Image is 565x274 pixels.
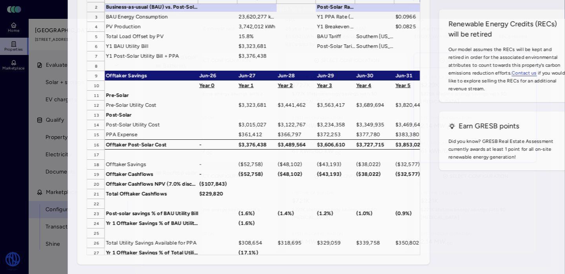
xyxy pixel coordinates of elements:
div: 9 [87,71,105,80]
div: Y1 BAU Utility Bill [105,41,198,51]
div: Post-Solar Tariff [316,41,355,51]
div: 3,742,012 kWh [237,22,277,31]
div: 5 [87,31,105,41]
div: $3,122,767 [277,120,316,130]
div: $0.0825 [394,22,434,31]
div: ($32,577) [394,159,434,169]
div: Yr 1 Offtaker Savings % of BAU Utility Bill [105,218,198,228]
div: (0.9%) [394,208,434,218]
div: Y1 Breakeven PPA Rate ($/kWh) [316,22,355,31]
div: 10 [87,80,105,90]
div: Year 4 [355,80,394,90]
div: 20 [87,179,105,189]
div: ($107,843) [198,179,237,189]
div: $3,234,358 [316,120,355,130]
div: 4 [87,22,105,31]
div: Business-as-usual (BAU) vs. Post-Solar [105,2,198,12]
div: ($43,193) [316,159,355,169]
div: $3,376,438 [237,139,277,150]
div: Southern California Edison Co: TOU-8-E-Above 50kV-NEM3 [355,41,394,51]
div: 19 [87,169,105,179]
div: 21 [87,189,105,199]
div: Yr 1 Offtaker Savings % of Total Utility Savings Avail. [105,248,198,258]
div: - [198,139,237,150]
div: (1.4%) [277,208,316,218]
div: 6 [87,41,105,51]
div: - [198,169,237,179]
div: $3,015,027 [237,120,277,130]
div: (1.2%) [316,208,355,218]
div: Offtaker Post-Solar Cost [105,139,198,150]
div: ($43,193) [316,169,355,179]
div: $3,469,643 [394,120,434,130]
div: $3,689,694 [355,100,394,110]
div: Jun-26 [198,71,237,80]
div: $318,695 [277,238,316,248]
div: 27 [87,248,105,258]
div: $3,376,438 [237,51,277,61]
div: Post-solar savings % of BAU Utility Bill [105,208,198,218]
div: Y1 Post-Solar Utility Bill + PPA [105,51,198,61]
div: Total Offtaker Cashflows [105,189,198,199]
div: Offtaker Savings [105,159,198,169]
div: 22 [87,199,105,208]
div: Jun-27 [237,71,277,80]
div: PPA Expense [105,130,198,139]
div: Year 2 [277,80,316,90]
div: PV Production [105,22,198,31]
div: ($52,758) [237,169,277,179]
div: ($48,102) [277,169,316,179]
div: 15 [87,130,105,139]
div: 12 [87,100,105,110]
div: Southern California Edison Co: TOU-8-D-Above 50kV-NEM3 [355,31,394,41]
div: 7 [87,51,105,61]
div: $3,820,445 [394,100,434,110]
div: $3,323,681 [237,41,277,51]
div: 13 [87,110,105,120]
div: 23 [87,208,105,218]
div: 26 [87,238,105,248]
div: $3,441,462 [277,100,316,110]
div: Jun-30 [355,71,394,80]
div: $0.0966 [394,12,434,22]
div: Pre-Solar [105,90,198,100]
div: Year 0 [198,80,237,90]
div: 15.8% [237,31,277,41]
div: $377,780 [355,130,394,139]
div: (1.6%) [237,218,277,228]
div: $3,323,681 [237,100,277,110]
div: 16 [87,139,105,150]
div: ($38,022) [355,169,394,179]
div: 2 [87,2,105,12]
div: Year 3 [316,80,355,90]
div: ($48,102) [277,159,316,169]
div: Offtaker Cashflows NPV (7.0% discount rate) [105,179,198,189]
div: Total Load Offset by PV [105,31,198,41]
div: Jun-31 [394,71,434,80]
div: (1.0%) [355,208,394,218]
div: $372,253 [316,130,355,139]
div: $3,349,935 [355,120,394,130]
div: Year 5 [394,80,434,90]
div: 18 [87,159,105,169]
div: $329,059 [316,238,355,248]
div: - [198,159,237,169]
div: Offtaker Cashflows [105,169,198,179]
div: Year 1 [237,80,277,90]
div: BAU Tariff [316,31,355,41]
div: Post-Solar [105,110,198,120]
div: Jun-29 [316,71,355,80]
div: (17.1%) [237,248,277,258]
div: ($52,758) [237,159,277,169]
div: (1.6%) [237,208,277,218]
div: $366,797 [277,130,316,139]
div: Post-Solar Utility Cost [105,120,198,130]
div: 24 [87,218,105,228]
div: 25 [87,228,105,238]
div: 3 [87,12,105,22]
div: $3,727,715 [355,139,394,150]
div: BAU Energy Consumption [105,12,198,22]
div: $361,412 [237,130,277,139]
div: $339,758 [355,238,394,248]
div: 8 [87,61,105,71]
